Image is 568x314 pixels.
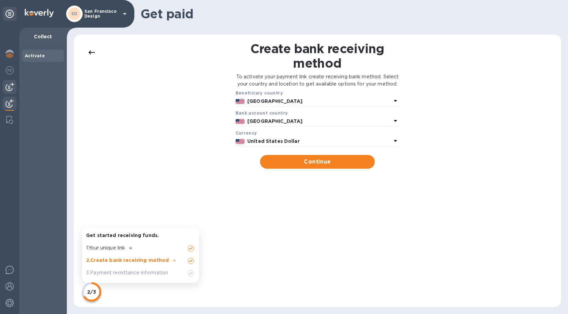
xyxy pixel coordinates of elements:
div: Unpin categories [3,7,17,21]
h1: Create bank receiving method [236,41,399,70]
h1: Get paid [141,7,557,21]
img: Unchecked [187,244,195,253]
img: Unchecked [187,269,195,277]
img: Foreign exchange [6,66,14,75]
button: Continue [260,155,375,169]
span: Continue [266,158,369,166]
img: US [236,119,245,124]
p: Get started receiving funds. [86,232,195,239]
b: United States Dollar [247,138,300,144]
p: 2/3 [87,288,96,295]
img: Logo [25,9,54,17]
p: To activate your payment link create receiving bank method. Select your country and location to g... [236,73,399,88]
p: 3 . Payment remittance information [86,269,168,276]
img: Unchecked [187,257,195,265]
b: Bank account cоuntry [236,110,288,116]
b: Currency [236,130,257,136]
b: Beneficiary country [236,90,283,96]
b: Activate [25,53,45,58]
img: US [236,99,245,104]
b: [GEOGRAPHIC_DATA] [247,98,302,104]
p: Collect [25,33,61,40]
b: SD [71,11,78,16]
p: 1 . Your unique link [86,244,125,252]
b: [GEOGRAPHIC_DATA] [247,118,302,124]
p: San Francisco Design [84,9,119,19]
p: 2 . Create bank receiving method [86,257,169,264]
img: USD [236,139,245,144]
